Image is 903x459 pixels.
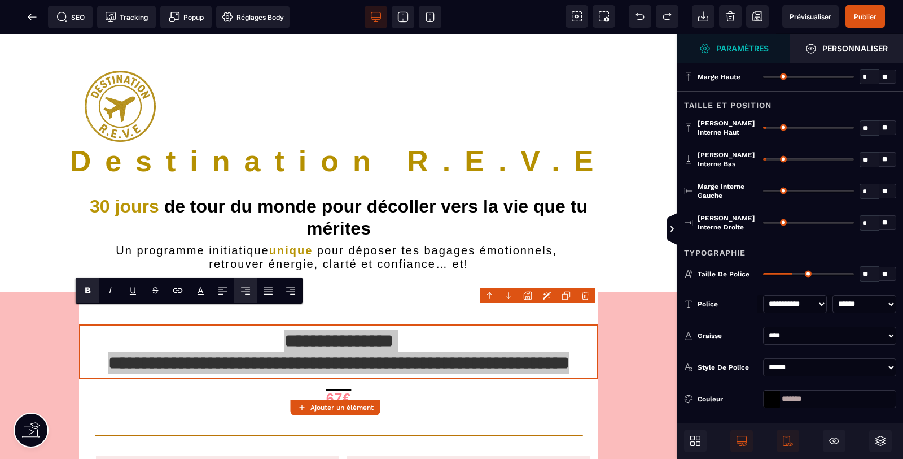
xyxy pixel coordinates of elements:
strong: Personnaliser [822,44,888,53]
span: Réglages Body [222,11,284,23]
span: Enregistrer [746,5,769,28]
span: Rétablir [656,5,678,28]
h1: de tour du monde pour décoller vers la vie que tu mérites [79,162,598,210]
u: U [130,285,136,296]
span: Créer une alerte modale [160,6,212,28]
span: Ouvrir les calques [869,430,892,452]
strong: Ajouter un élément [310,404,374,412]
span: Bold [76,278,99,303]
span: Strike-through [144,278,166,303]
span: Popup [169,11,204,23]
span: Lien [166,278,189,303]
span: SEO [56,11,85,23]
span: [PERSON_NAME] interne haut [698,119,757,137]
span: Masquer le bloc [823,430,845,452]
span: Marge interne gauche [698,182,757,200]
span: Favicon [216,6,290,28]
span: Importer [692,5,714,28]
span: [PERSON_NAME] interne droite [698,214,757,232]
div: Couleur [698,393,757,405]
span: Align Center [234,278,257,303]
strong: Paramètres [716,44,769,53]
div: Style de police [698,362,757,373]
div: Police [698,298,757,310]
span: Align Right [279,278,302,303]
span: Afficher le mobile [777,430,799,452]
div: Graisse [698,330,757,341]
span: Nettoyage [719,5,742,28]
span: Publier [854,12,876,21]
span: Voir mobile [419,6,441,28]
span: Italic [99,278,121,303]
span: Underline [121,278,144,303]
span: Métadata SEO [48,6,93,28]
p: A [198,285,204,296]
span: Voir tablette [392,6,414,28]
span: [PERSON_NAME] interne bas [698,150,757,168]
span: Tracking [105,11,148,23]
span: Capture d'écran [593,5,615,28]
span: Défaire [629,5,651,28]
span: Voir les composants [566,5,588,28]
span: Prévisualiser [790,12,831,21]
span: Ouvrir le gestionnaire de styles [677,34,790,63]
span: Retour [21,6,43,28]
span: Code de suivi [97,6,156,28]
b: B [85,285,91,296]
span: Align Left [212,278,234,303]
span: Marge haute [698,72,740,81]
span: Aperçu [782,5,839,28]
label: Font color [198,285,204,296]
span: Ouvrir le gestionnaire de styles [790,34,903,63]
i: I [109,285,112,296]
h2: Un programme initiatique pour déposer tes bagages émotionnels, retrouver énergie, clarté et confi... [79,210,598,237]
span: Align Justify [257,278,279,303]
span: Taille de police [698,270,749,279]
span: Ouvrir les blocs [684,430,707,452]
span: Espacement des lettres [698,422,757,440]
span: Voir bureau [365,6,387,28]
div: Typographie [677,239,903,259]
span: Enregistrer le contenu [845,5,885,28]
span: Afficher le desktop [730,430,753,452]
span: Afficher les vues [677,213,689,246]
button: Ajouter un élément [291,400,380,415]
div: Taille et position [677,91,903,112]
s: S [152,285,158,296]
img: 6bc32b15c6a1abf2dae384077174aadc_LOGOT15p.png [85,37,156,108]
